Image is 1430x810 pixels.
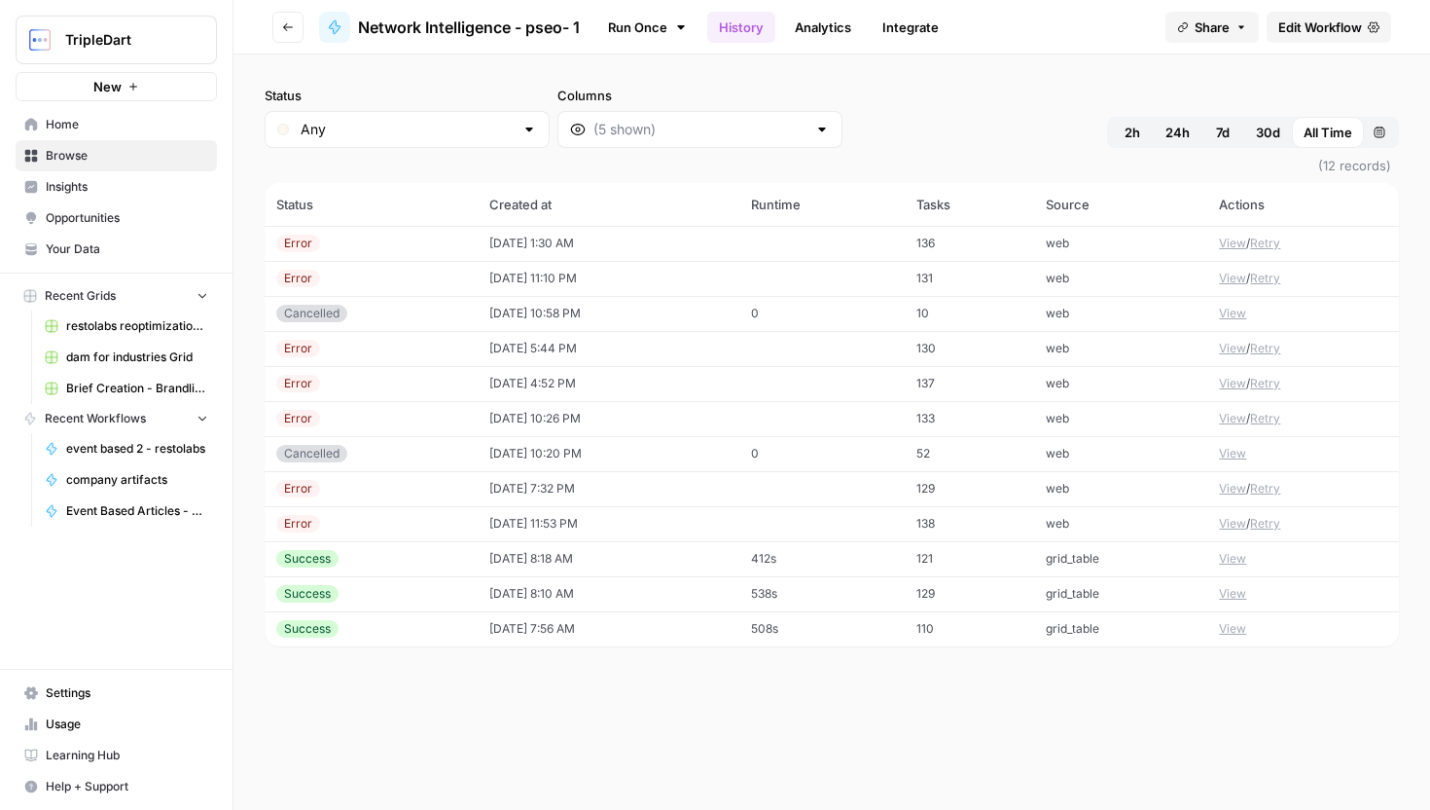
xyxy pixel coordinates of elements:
[905,471,1034,506] td: 129
[45,287,116,305] span: Recent Grids
[478,296,739,331] td: [DATE] 10:58 PM
[45,410,146,427] span: Recent Workflows
[66,349,208,366] span: dam for industries Grid
[1219,445,1246,462] button: View
[276,305,347,322] div: Cancelled
[36,373,217,404] a: Brief Creation - Brandlife Grid
[276,620,339,638] div: Success
[1219,270,1246,287] button: View
[1034,226,1208,261] td: web
[65,30,183,50] span: TripleDart
[1034,401,1208,436] td: web
[16,202,217,234] a: Opportunities
[1250,270,1280,287] button: Retry
[739,541,904,576] td: 412s
[478,183,739,226] th: Created at
[1267,12,1391,43] a: Edit Workflow
[276,445,347,462] div: Cancelled
[707,12,775,43] a: History
[16,109,217,140] a: Home
[1219,340,1246,357] button: View
[1111,117,1154,148] button: 2h
[1256,123,1280,142] span: 30d
[905,183,1034,226] th: Tasks
[1165,12,1259,43] button: Share
[478,576,739,611] td: [DATE] 8:10 AM
[1250,515,1280,533] button: Retry
[1216,123,1230,142] span: 7d
[1207,366,1399,401] td: /
[16,740,217,771] a: Learning Hub
[478,471,739,506] td: [DATE] 7:32 PM
[1207,226,1399,261] td: /
[16,771,217,802] button: Help + Support
[1250,340,1280,357] button: Retry
[557,86,842,105] label: Columns
[1034,576,1208,611] td: grid_table
[16,234,217,265] a: Your Data
[1219,550,1246,568] button: View
[276,235,320,252] div: Error
[358,16,580,39] span: Network Intelligence - pseo- 1
[478,506,739,541] td: [DATE] 11:53 PM
[46,240,208,258] span: Your Data
[1250,235,1280,252] button: Retry
[46,747,208,764] span: Learning Hub
[1034,296,1208,331] td: web
[276,550,339,568] div: Success
[265,86,550,105] label: Status
[276,410,320,427] div: Error
[46,178,208,196] span: Insights
[16,171,217,202] a: Insights
[66,471,208,489] span: company artifacts
[1207,183,1399,226] th: Actions
[1195,18,1230,37] span: Share
[66,440,208,458] span: event based 2 - restolabs
[478,366,739,401] td: [DATE] 4:52 PM
[1207,401,1399,436] td: /
[93,77,122,96] span: New
[478,436,739,471] td: [DATE] 10:20 PM
[905,226,1034,261] td: 136
[46,716,208,733] span: Usage
[16,404,217,433] button: Recent Workflows
[1207,471,1399,506] td: /
[16,709,217,740] a: Usage
[36,433,217,464] a: event based 2 - restolabs
[276,375,320,392] div: Error
[16,16,217,64] button: Workspace: TripleDart
[1250,375,1280,392] button: Retry
[1034,366,1208,401] td: web
[478,611,739,646] td: [DATE] 7:56 AM
[1219,375,1246,392] button: View
[478,541,739,576] td: [DATE] 8:18 AM
[276,585,339,603] div: Success
[905,506,1034,541] td: 138
[739,611,904,646] td: 508s
[478,261,739,296] td: [DATE] 11:10 PM
[905,331,1034,366] td: 130
[1207,261,1399,296] td: /
[1219,585,1246,603] button: View
[1219,305,1246,322] button: View
[265,148,1399,183] span: (12 records)
[46,116,208,133] span: Home
[1278,18,1362,37] span: Edit Workflow
[1207,331,1399,366] td: /
[1207,506,1399,541] td: /
[301,120,514,139] input: Any
[16,678,217,709] a: Settings
[1165,123,1190,142] span: 24h
[36,496,217,527] a: Event Based Articles - Restolabs
[1125,123,1140,142] span: 2h
[46,147,208,165] span: Browse
[66,502,208,520] span: Event Based Articles - Restolabs
[905,296,1034,331] td: 10
[905,576,1034,611] td: 129
[1034,541,1208,576] td: grid_table
[66,317,208,335] span: restolabs reoptimizations aug
[783,12,863,43] a: Analytics
[478,401,739,436] td: [DATE] 10:26 PM
[593,120,806,139] input: (5 shown)
[36,342,217,373] a: dam for industries Grid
